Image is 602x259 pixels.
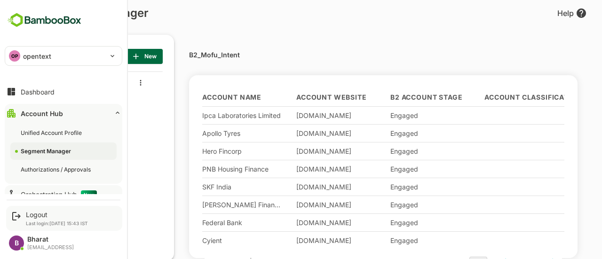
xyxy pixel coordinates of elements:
span: Account Classification [451,94,546,100]
p: SEGMENT LIST [11,49,59,64]
span: B2 Account Stage [357,94,429,100]
div: Orchestration Hub [21,190,97,199]
button: New [94,49,130,64]
div: OPopentext [5,47,122,65]
div: Cyient [169,236,248,244]
button: more actions [105,78,110,87]
div: Engaged [357,129,436,137]
img: BambooboxFullLogoMark.5f36c76dfaba33ec1ec1367b70bb1252.svg [5,11,84,29]
span: B2_Mofu_Intent [27,79,80,87]
div: [DOMAIN_NAME] [263,236,342,244]
div: Help [524,8,554,19]
div: OP [9,50,20,62]
div: PNB Housing Finance [169,165,248,173]
span: Account Name [169,94,229,100]
p: B2_Mofu_Intent [156,52,207,58]
div: [DOMAIN_NAME] [263,219,342,227]
div: Unified Account Profile [21,129,84,137]
div: [EMAIL_ADDRESS] [27,244,74,251]
div: B [9,235,24,251]
div: Apollo Tyres [169,129,248,137]
div: [DOMAIN_NAME] [263,165,342,173]
div: Engaged [357,183,436,191]
div: [PERSON_NAME] Finance Bank [169,201,248,209]
p: opentext [23,51,51,61]
div: Federal Bank [169,219,248,227]
div: Account Hub [21,110,63,118]
span: Account Website [263,94,334,100]
div: Bharat [27,235,74,243]
div: [DOMAIN_NAME] [263,111,342,119]
div: Hero Fincorp [169,147,248,155]
button: Dashboard [5,82,122,101]
div: [DOMAIN_NAME] [263,183,342,191]
div: Engaged [357,147,436,155]
p: Last login: [DATE] 15:43 IST [26,220,88,226]
div: Segment Manager [21,147,73,155]
div: Engaged [357,165,436,173]
span: New [101,50,122,63]
button: Orchestration HubNew [5,185,122,204]
div: Dashboard [21,88,55,96]
span: New [81,190,97,199]
div: Ipca Laboratories Limited [169,111,248,119]
div: [DOMAIN_NAME] [263,201,342,209]
div: SKF India [169,183,248,191]
div: [DOMAIN_NAME] [263,147,342,155]
div: Engaged [357,201,436,209]
div: Engaged [357,111,436,119]
div: Engaged [357,219,436,227]
div: Authorizations / Approvals [21,165,93,173]
div: [DOMAIN_NAME] [263,129,342,137]
div: Logout [26,211,88,219]
div: Engaged [357,236,436,244]
button: Account Hub [5,104,122,123]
